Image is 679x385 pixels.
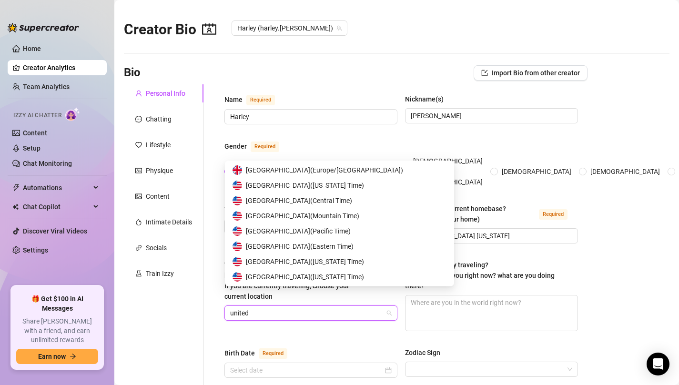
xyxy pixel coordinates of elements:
span: 🎁 Get $100 in AI Messages [16,294,98,313]
img: us [233,196,242,205]
span: Required [539,209,568,220]
label: Where is your current homebase? (City/Area of your home) [405,203,578,224]
img: us [233,226,242,236]
span: Automations [23,180,91,195]
span: message [135,116,142,122]
a: Creator Analytics [23,60,99,75]
div: Content [146,191,170,202]
span: heart [135,142,142,148]
a: Content [23,129,47,137]
div: Zodiac Sign [405,347,440,358]
img: us [233,211,242,221]
img: logo-BBDzfeDw.svg [8,23,79,32]
div: Personal Info [146,88,185,99]
span: Are you currently traveling? If so, where are you right now? what are you doing there? [405,261,555,290]
span: Required [251,142,279,152]
div: Name [224,94,243,105]
button: Import Bio from other creator [474,65,588,81]
span: user [135,90,142,97]
div: Lifestyle [146,140,171,150]
div: Nickname(s) [405,94,444,104]
div: Train Izzy [146,268,174,279]
h2: Creator Bio [124,20,216,39]
div: Chatting [146,114,172,124]
div: Where is your current homebase? (City/Area of your home) [405,203,535,224]
span: Harley (harley.faye) [237,21,342,35]
label: Gender [224,141,290,152]
span: [GEOGRAPHIC_DATA] ( [US_STATE] Time ) [246,272,364,282]
img: us [233,181,242,190]
span: Required [259,348,287,359]
span: What is your timezone of your current location? If you are currently traveling, choose your curre... [224,261,349,300]
span: picture [135,193,142,200]
span: arrow-right [70,353,76,360]
img: us [233,257,242,266]
label: Nickname(s) [405,94,450,104]
input: Name [230,111,390,122]
input: Where is your current homebase? (City/Area of your home) [411,231,570,241]
a: Chat Monitoring [23,160,72,167]
span: [GEOGRAPHIC_DATA] ( Pacific Time ) [246,226,351,236]
input: Birth Date [230,365,383,375]
label: Name [224,94,285,105]
span: [GEOGRAPHIC_DATA] ( [US_STATE] Time ) [246,180,364,191]
div: Intimate Details [146,217,192,227]
span: Required [246,95,275,105]
span: [GEOGRAPHIC_DATA] ( Eastern Time ) [246,241,354,252]
label: Where did you grow up? [224,203,339,215]
button: Earn nowarrow-right [16,349,98,364]
span: Chat Copilot [23,199,91,214]
label: Birth Date [224,347,298,359]
h3: Bio [124,65,141,81]
img: Chat Copilot [12,203,19,210]
a: Setup [23,144,41,152]
span: experiment [135,270,142,277]
div: Where did you grow up? [224,204,296,214]
img: gb [233,165,242,175]
span: [GEOGRAPHIC_DATA] ( Europe/[GEOGRAPHIC_DATA] ) [246,165,403,175]
span: idcard [135,167,142,174]
span: [GEOGRAPHIC_DATA] ( [US_STATE] Time ) [246,256,364,267]
a: Settings [23,246,48,254]
label: Zodiac Sign [405,347,447,358]
div: Physique [146,165,173,176]
span: [DEMOGRAPHIC_DATA] [587,166,664,177]
a: Discover Viral Videos [23,227,87,235]
span: [GEOGRAPHIC_DATA] ( Mountain Time ) [246,211,359,221]
span: contacts [202,22,216,36]
span: [GEOGRAPHIC_DATA] ( Central Time ) [246,195,352,206]
span: fire [135,219,142,225]
a: Team Analytics [23,83,70,91]
span: team [336,25,342,31]
span: [DEMOGRAPHIC_DATA] [498,166,575,177]
div: Socials [146,243,167,253]
div: Birth Date [224,348,255,358]
input: Nickname(s) [411,111,570,121]
span: Izzy AI Chatter [13,111,61,120]
div: Open Intercom Messenger [647,353,669,375]
span: import [481,70,488,76]
span: link [135,244,142,251]
span: Share [PERSON_NAME] with a friend, and earn unlimited rewards [16,317,98,345]
span: thunderbolt [12,184,20,192]
img: us [233,272,242,282]
span: [DEMOGRAPHIC_DATA] / [DEMOGRAPHIC_DATA] [409,156,486,187]
span: Import Bio from other creator [492,69,580,77]
a: Home [23,45,41,52]
img: us [233,242,242,251]
span: Earn now [38,353,66,360]
img: AI Chatter [65,107,80,121]
div: Gender [224,141,247,152]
